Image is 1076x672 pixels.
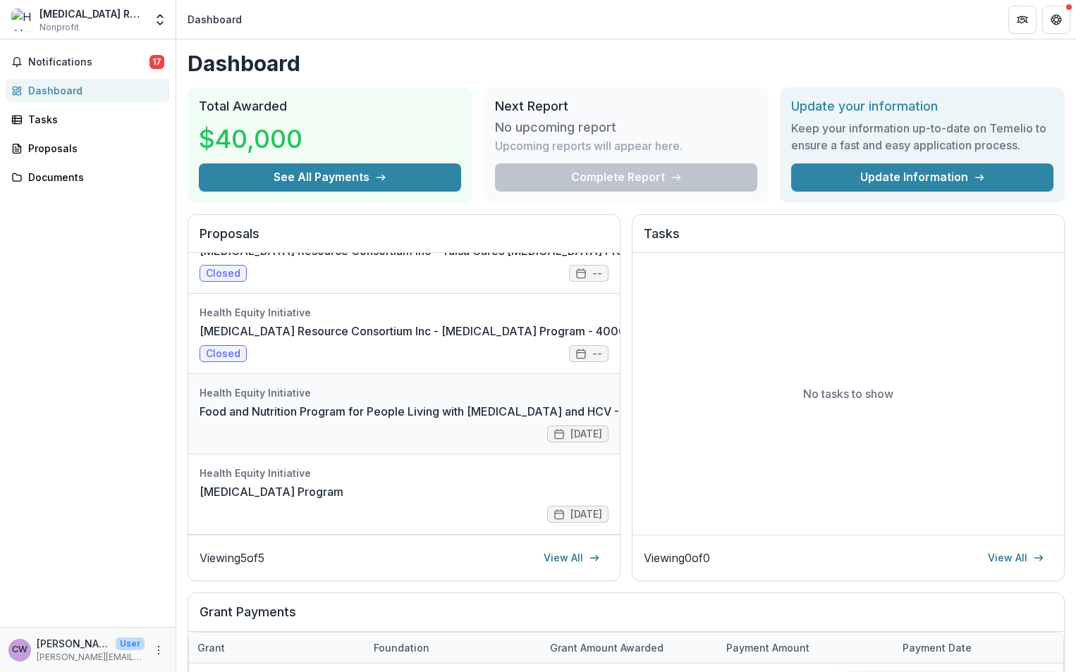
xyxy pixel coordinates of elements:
div: Proposals [28,141,159,156]
a: Update Information [791,163,1053,192]
div: Grant amount awarded [542,633,718,663]
div: Payment Amount [718,633,894,663]
button: Open entity switcher [150,6,170,34]
p: No tasks to show [803,385,893,402]
p: [PERSON_NAME] [PERSON_NAME] [37,636,110,651]
p: Viewing 5 of 5 [200,549,264,566]
div: Grant amount awarded [542,640,672,655]
a: Dashboard [6,79,170,102]
span: Nonprofit [39,21,79,34]
p: Upcoming reports will appear here. [495,137,683,154]
h2: Total Awarded [199,99,461,114]
div: Carly Senger Wignarajah [12,645,27,654]
button: More [150,642,167,659]
div: Payment date [894,633,1070,663]
button: Get Help [1042,6,1070,34]
h3: $40,000 [199,120,305,158]
h2: Proposals [200,226,609,253]
a: Proposals [6,137,170,160]
a: Tasks [6,108,170,131]
p: User [116,637,145,650]
p: [PERSON_NAME][EMAIL_ADDRESS][DOMAIN_NAME] [37,651,145,664]
div: Foundation [365,633,542,663]
div: Payment Amount [718,640,818,655]
a: Food and Nutrition Program for People Living with [MEDICAL_DATA] and HCV - Tulsa CARES [200,403,691,420]
h3: Keep your information up-to-date on Temelio to ensure a fast and easy application process. [791,120,1053,154]
span: Notifications [28,56,149,68]
div: Dashboard [28,83,159,98]
button: Partners [1008,6,1037,34]
a: Documents [6,166,170,189]
img: HIV Resource Consortium Inc [11,8,34,31]
div: Grant [189,640,233,655]
h3: No upcoming report [495,120,616,135]
a: View All [979,547,1053,569]
h2: Tasks [644,226,1053,253]
button: See All Payments [199,163,461,192]
div: [MEDICAL_DATA] Resource Consortium Inc [39,6,145,21]
div: Grant [189,633,365,663]
nav: breadcrumb [182,9,247,30]
div: Documents [28,170,159,185]
a: View All [535,547,609,569]
div: Dashboard [188,12,242,27]
button: Notifications17 [6,51,170,73]
h2: Grant Payments [200,604,1053,631]
a: [MEDICAL_DATA] Resource Consortium Inc - [MEDICAL_DATA] Program - 40000 - [DATE] [200,323,683,340]
span: 17 [149,55,164,69]
div: Payment date [894,640,980,655]
h2: Update your information [791,99,1053,114]
h2: Next Report [495,99,757,114]
h1: Dashboard [188,51,1065,76]
a: [MEDICAL_DATA] Program [200,483,343,500]
div: Foundation [365,640,438,655]
a: [MEDICAL_DATA] Resource Consortium Inc - Tulsa Cares [MEDICAL_DATA] Program - 75000 - [DATE] [200,242,747,259]
p: Viewing 0 of 0 [644,549,710,566]
div: Tasks [28,112,159,127]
